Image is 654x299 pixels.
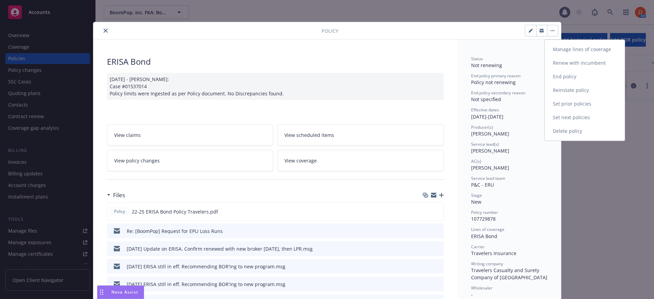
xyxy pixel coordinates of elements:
[127,245,313,252] div: [DATE] Update on ERISA. Confirm renewed with new broker [DATE], then LPR.msg
[424,208,429,215] button: download file
[471,141,499,147] span: Service lead(s)
[471,244,485,250] span: Carrier
[471,226,504,232] span: Lines of coverage
[471,158,481,164] span: AC(s)
[284,131,334,139] span: View scheduled items
[113,191,125,200] h3: Files
[471,261,503,267] span: Writing company
[435,281,441,288] button: preview file
[132,208,218,215] span: 22-25 ERISA Bond Policy Travelers.pdf
[471,175,505,181] span: Service lead team
[127,263,285,270] div: [DATE] ERISA still in eff. Recommending BOR'ing to new program.msg
[424,245,430,252] button: download file
[127,281,285,288] div: [DATE] ERISA still in eff. Recommending BOR'ing to new program.msg
[471,130,509,137] span: [PERSON_NAME]
[127,227,223,235] div: Re: [BoomPop] Request for EPLI Loss Runs
[471,62,502,68] span: Not renewing
[97,285,144,299] button: Nova Assist
[471,96,501,103] span: Not specified
[424,263,430,270] button: download file
[471,73,520,79] span: End policy primary reason
[102,27,110,35] button: close
[435,227,441,235] button: preview file
[471,233,497,239] span: ERISA Bond
[114,131,141,139] span: View claims
[471,250,516,256] span: Travelers Insurance
[97,286,106,299] div: Drag to move
[471,56,483,62] span: Status
[471,107,547,120] div: [DATE] - [DATE]
[107,191,125,200] div: Files
[322,27,338,34] span: Policy
[471,164,509,171] span: [PERSON_NAME]
[424,227,430,235] button: download file
[277,124,444,146] a: View scheduled items
[471,90,525,96] span: End policy secondary reason
[107,124,274,146] a: View claims
[471,107,499,113] span: Effective dates
[107,56,444,67] div: ERISA Bond
[471,285,493,291] span: Wholesaler
[471,291,473,298] span: -
[111,289,138,295] span: Nova Assist
[471,182,494,188] span: P&C - ERU
[471,199,481,205] span: New
[113,208,126,215] span: Policy
[284,157,317,164] span: View coverage
[471,209,498,215] span: Policy number
[435,263,441,270] button: preview file
[424,281,430,288] button: download file
[471,124,493,130] span: Producer(s)
[471,267,547,281] span: Travelers Casualty and Surety Company of [GEOGRAPHIC_DATA]
[107,73,444,100] div: [DATE] - [PERSON_NAME]: Case #01537014 Policy limits were Ingested as per Policy document. No Dis...
[471,216,496,222] span: 107729878
[107,150,274,171] a: View policy changes
[277,150,444,171] a: View coverage
[471,79,516,85] span: Policy not renewing
[114,157,160,164] span: View policy changes
[471,192,482,198] span: Stage
[435,208,441,215] button: preview file
[435,245,441,252] button: preview file
[471,147,509,154] span: [PERSON_NAME]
